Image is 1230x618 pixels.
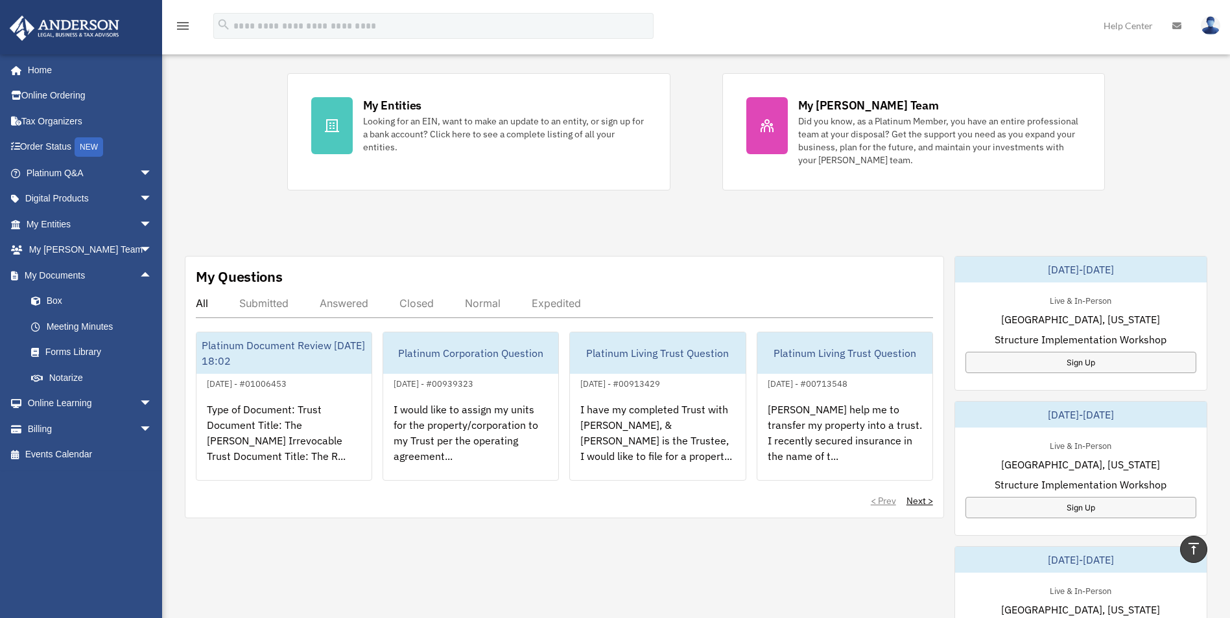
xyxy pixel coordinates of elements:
[6,16,123,41] img: Anderson Advisors Platinum Portal
[570,391,745,492] div: I have my completed Trust with [PERSON_NAME], & [PERSON_NAME] is the Trustee, I would like to fil...
[18,314,172,339] a: Meeting Minutes
[722,73,1106,190] a: My [PERSON_NAME] Team Did you know, as a Platinum Member, you have an entire professional team at...
[757,391,932,492] div: [PERSON_NAME] help me to transfer my property into a trust. I recently secured insurance in the n...
[955,257,1207,282] div: [DATE]-[DATE]
[139,211,165,238] span: arrow_drop_down
[18,365,172,391] a: Notarize
[757,332,933,481] a: Platinum Living Trust Question[DATE] - #00713548[PERSON_NAME] help me to transfer my property int...
[906,494,933,507] a: Next >
[9,262,172,288] a: My Documentsarrow_drop_up
[18,339,172,365] a: Forms Library
[217,17,231,32] i: search
[383,376,484,389] div: [DATE] - #00939323
[9,134,172,161] a: Order StatusNEW
[1039,293,1122,306] div: Live & In-Person
[9,83,172,109] a: Online Ordering
[955,402,1207,428] div: [DATE]-[DATE]
[139,160,165,187] span: arrow_drop_down
[965,352,1196,373] a: Sign Up
[1001,312,1160,327] span: [GEOGRAPHIC_DATA], [US_STATE]
[399,297,434,310] div: Closed
[363,97,421,113] div: My Entities
[175,23,191,34] a: menu
[1186,541,1201,556] i: vertical_align_top
[569,332,746,481] a: Platinum Living Trust Question[DATE] - #00913429I have my completed Trust with [PERSON_NAME], & [...
[9,211,172,237] a: My Entitiesarrow_drop_down
[9,391,172,417] a: Online Learningarrow_drop_down
[383,332,559,481] a: Platinum Corporation Question[DATE] - #00939323I would like to assign my units for the property/c...
[465,297,501,310] div: Normal
[757,332,932,374] div: Platinum Living Trust Question
[196,391,372,492] div: Type of Document: Trust Document Title: The [PERSON_NAME] Irrevocable Trust Document Title: The R...
[196,332,372,481] a: Platinum Document Review [DATE] 18:02[DATE] - #01006453Type of Document: Trust Document Title: Th...
[9,237,172,263] a: My [PERSON_NAME] Teamarrow_drop_down
[9,416,172,442] a: Billingarrow_drop_down
[320,297,368,310] div: Answered
[196,376,297,389] div: [DATE] - #01006453
[1180,536,1207,563] a: vertical_align_top
[1001,602,1160,617] span: [GEOGRAPHIC_DATA], [US_STATE]
[9,442,172,468] a: Events Calendar
[139,237,165,264] span: arrow_drop_down
[1039,583,1122,597] div: Live & In-Person
[532,297,581,310] div: Expedited
[757,376,858,389] div: [DATE] - #00713548
[196,267,283,286] div: My Questions
[9,160,172,186] a: Platinum Q&Aarrow_drop_down
[1001,457,1160,472] span: [GEOGRAPHIC_DATA], [US_STATE]
[570,332,745,374] div: Platinum Living Trust Question
[287,73,670,190] a: My Entities Looking for an EIN, want to make an update to an entity, or sign up for a bank accoun...
[175,18,191,34] i: menu
[196,332,372,374] div: Platinum Document Review [DATE] 18:02
[995,332,1166,347] span: Structure Implementation Workshop
[383,332,558,374] div: Platinum Corporation Question
[955,547,1207,573] div: [DATE]-[DATE]
[239,297,289,310] div: Submitted
[798,115,1082,166] div: Did you know, as a Platinum Member, you have an entire professional team at your disposal? Get th...
[9,186,172,212] a: Digital Productsarrow_drop_down
[196,297,208,310] div: All
[798,97,939,113] div: My [PERSON_NAME] Team
[9,57,165,83] a: Home
[9,108,172,134] a: Tax Organizers
[363,115,646,154] div: Looking for an EIN, want to make an update to an entity, or sign up for a bank account? Click her...
[139,391,165,417] span: arrow_drop_down
[75,137,103,157] div: NEW
[1201,16,1220,35] img: User Pic
[139,416,165,442] span: arrow_drop_down
[383,391,558,492] div: I would like to assign my units for the property/corporation to my Trust per the operating agreem...
[139,262,165,289] span: arrow_drop_up
[1039,438,1122,452] div: Live & In-Person
[995,477,1166,492] span: Structure Implementation Workshop
[18,288,172,314] a: Box
[570,376,670,389] div: [DATE] - #00913429
[965,497,1196,518] a: Sign Up
[139,186,165,212] span: arrow_drop_down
